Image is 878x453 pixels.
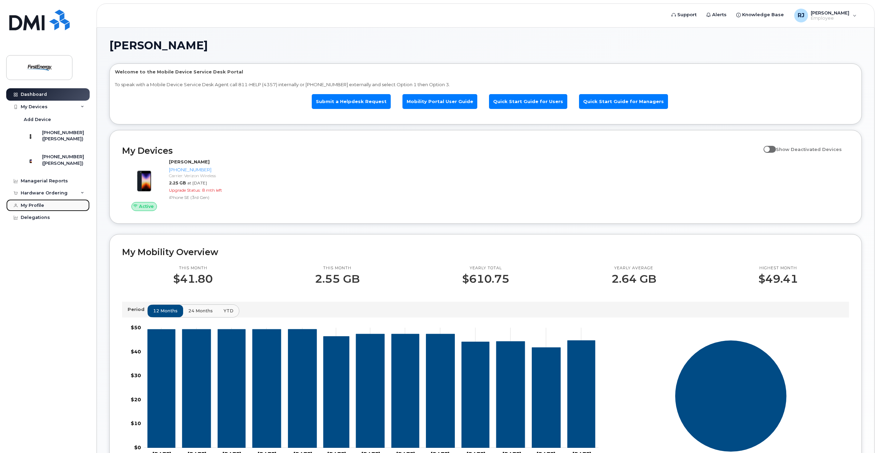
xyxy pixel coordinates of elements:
[115,81,856,88] p: To speak with a Mobile Device Service Desk Agent call 811-HELP (4357) internally or [PHONE_NUMBER...
[764,143,769,148] input: Show Deactivated Devices
[169,159,210,164] strong: [PERSON_NAME]
[173,273,213,285] p: $41.80
[131,349,141,355] tspan: $40
[758,265,798,271] p: Highest month
[131,421,141,427] tspan: $10
[848,423,873,448] iframe: Messenger Launcher
[776,147,842,152] span: Show Deactivated Devices
[579,94,668,109] a: Quick Start Guide for Managers
[489,94,567,109] a: Quick Start Guide for Users
[202,188,222,193] span: 8 mth left
[315,265,360,271] p: This month
[611,273,656,285] p: 2.64 GB
[169,194,295,200] div: iPhone SE (3rd Gen)
[128,306,147,313] p: Period
[115,69,856,75] p: Welcome to the Mobile Device Service Desk Portal
[148,330,595,448] g: 216-379-3980
[131,396,141,403] tspan: $20
[462,273,509,285] p: $610.75
[312,94,391,109] a: Submit a Helpdesk Request
[187,180,207,185] span: at [DATE]
[169,188,201,193] span: Upgrade Status:
[462,265,509,271] p: Yearly total
[109,40,208,51] span: [PERSON_NAME]
[131,373,141,379] tspan: $30
[675,340,787,452] g: Series
[122,159,298,211] a: Active[PERSON_NAME][PHONE_NUMBER]Carrier: Verizon Wireless2.25 GBat [DATE]Upgrade Status:8 mth le...
[315,273,360,285] p: 2.55 GB
[128,162,161,195] img: image20231002-3703462-1angbar.jpeg
[122,145,760,156] h2: My Devices
[169,167,295,173] div: [PHONE_NUMBER]
[131,325,141,331] tspan: $50
[122,247,849,257] h2: My Mobility Overview
[169,173,295,179] div: Carrier: Verizon Wireless
[402,94,477,109] a: Mobility Portal User Guide
[758,273,798,285] p: $49.41
[223,308,233,314] span: YTD
[173,265,213,271] p: This month
[134,445,141,451] tspan: $0
[169,180,186,185] span: 2.25 GB
[139,203,154,210] span: Active
[188,308,213,314] span: 24 months
[611,265,656,271] p: Yearly average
